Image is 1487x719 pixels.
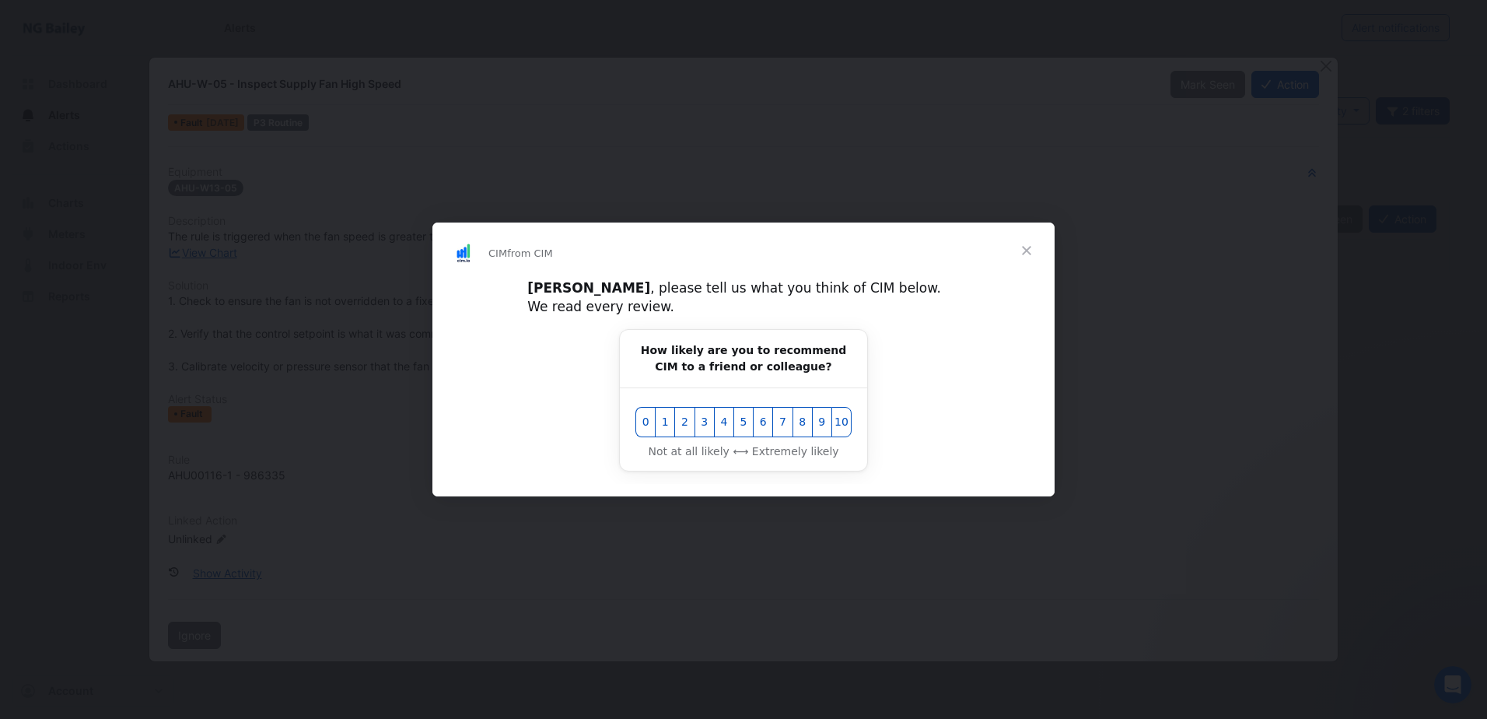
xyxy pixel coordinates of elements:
[814,414,830,430] span: 9
[795,414,810,430] span: 8
[641,344,846,373] b: How likely are you to recommend CIM to a friend or colleague?
[792,407,812,437] button: 8
[999,223,1055,279] span: Close
[635,407,655,437] button: 0
[635,444,852,460] div: Not at all likely ⟷ Extremely likely
[753,407,772,437] button: 6
[716,414,732,430] span: 4
[831,407,852,437] button: 10
[527,279,960,317] div: , please tell us what you think of CIM below. We read every review.
[755,414,771,430] span: 6
[812,407,831,437] button: 9
[697,414,712,430] span: 3
[527,280,650,296] b: [PERSON_NAME]
[674,407,694,437] button: 2
[775,414,790,430] span: 7
[657,414,673,430] span: 1
[714,407,733,437] button: 4
[772,407,792,437] button: 7
[451,241,476,266] img: Profile image for CIM
[507,247,553,259] span: from CIM
[488,247,507,259] span: CIM
[834,414,849,430] span: 10
[638,414,653,430] span: 0
[677,414,692,430] span: 2
[736,414,751,430] span: 5
[695,407,714,437] button: 3
[655,407,674,437] button: 1
[733,407,753,437] button: 5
